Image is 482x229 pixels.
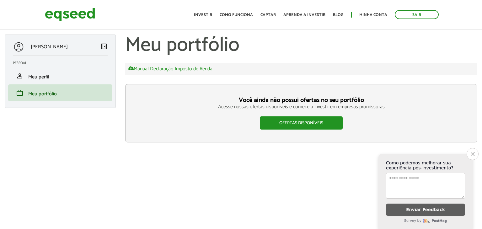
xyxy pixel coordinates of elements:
a: Ofertas disponíveis [260,116,343,130]
a: Aprenda a investir [283,13,325,17]
a: Manual Declaração Imposto de Renda [128,66,212,72]
p: [PERSON_NAME] [31,44,68,50]
h1: Meu portfólio [125,35,477,56]
h2: Pessoal [13,61,112,65]
a: Como funciona [220,13,253,17]
a: Sair [395,10,439,19]
span: person [16,72,24,80]
a: Captar [260,13,276,17]
a: Blog [333,13,343,17]
a: Investir [194,13,212,17]
span: work [16,89,24,97]
a: Colapsar menu [100,43,108,51]
span: Meu portfólio [28,90,57,98]
a: workMeu portfólio [13,89,108,97]
a: Minha conta [359,13,387,17]
h3: Você ainda não possui ofertas no seu portfólio [138,97,464,104]
span: Meu perfil [28,73,49,81]
img: EqSeed [45,6,95,23]
p: Acesse nossas ofertas disponíveis e comece a investir em empresas promissoras [138,104,464,110]
li: Meu perfil [8,67,112,84]
a: personMeu perfil [13,72,108,80]
li: Meu portfólio [8,84,112,101]
span: left_panel_close [100,43,108,50]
